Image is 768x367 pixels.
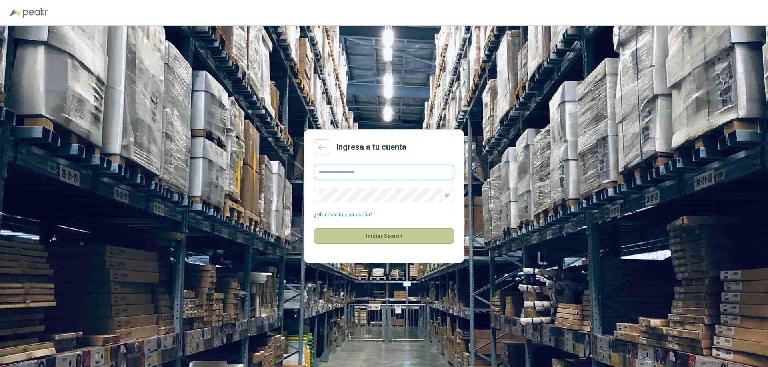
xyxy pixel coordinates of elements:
h2: Ingresa a tu cuenta [336,141,406,153]
img: Logo [10,9,21,17]
span: eye-invisible [444,193,449,198]
a: ¿Olvidaste tu contraseña? [314,211,372,219]
img: Peakr [22,8,48,18]
button: Iniciar Sesión [314,228,454,244]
